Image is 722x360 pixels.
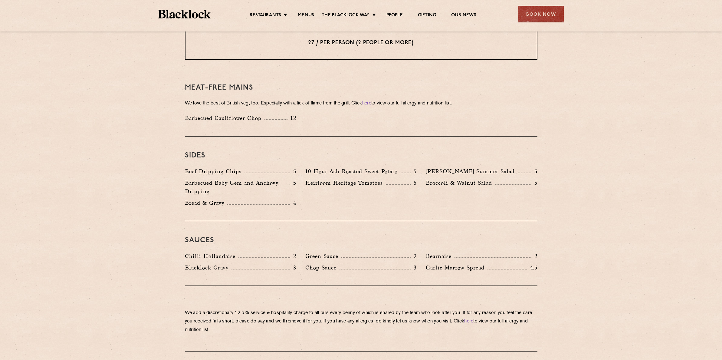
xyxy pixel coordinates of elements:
[305,179,386,187] p: Heirloom Heritage Tomatoes
[250,12,281,19] a: Restaurants
[305,263,340,272] p: Chop Sauce
[518,6,564,22] div: Book Now
[426,252,455,260] p: Bearnaise
[185,114,264,122] p: Barbecued Cauliflower Chop
[185,236,537,244] h3: Sauces
[185,84,537,92] h3: Meat-Free mains
[451,12,476,19] a: Our News
[185,199,227,207] p: Bread & Gravy
[290,264,296,272] p: 3
[411,179,417,187] p: 5
[185,152,537,160] h3: Sides
[290,252,296,260] p: 2
[305,252,341,260] p: Green Sauce
[411,252,417,260] p: 2
[158,10,211,18] img: BL_Textured_Logo-footer-cropped.svg
[298,12,314,19] a: Menus
[185,252,238,260] p: Chilli Hollandaise
[185,263,231,272] p: Blacklock Gravy
[362,101,371,106] a: here
[531,252,537,260] p: 2
[531,179,537,187] p: 5
[411,167,417,175] p: 5
[198,39,525,47] p: 27 / per person (2 people or more)
[322,12,369,19] a: The Blacklock Way
[418,12,436,19] a: Gifting
[464,319,473,324] a: here
[386,12,403,19] a: People
[185,179,290,196] p: Barbecued Baby Gem and Anchovy Dripping
[290,179,296,187] p: 5
[531,167,537,175] p: 5
[185,167,244,176] p: Beef Dripping Chips
[527,264,537,272] p: 4.5
[185,309,537,334] p: We add a discretionary 12.5% service & hospitality charge to all bills every penny of which is sh...
[290,167,296,175] p: 5
[290,199,296,207] p: 4
[426,179,495,187] p: Broccoli & Walnut Salad
[426,263,487,272] p: Garlic Marrow Spread
[411,264,417,272] p: 3
[185,99,537,108] p: We love the best of British veg, too. Especially with a lick of flame from the grill. Click to vi...
[287,114,296,122] p: 12
[305,167,401,176] p: 10 Hour Ash Roasted Sweet Potato
[426,167,518,176] p: [PERSON_NAME] Summer Salad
